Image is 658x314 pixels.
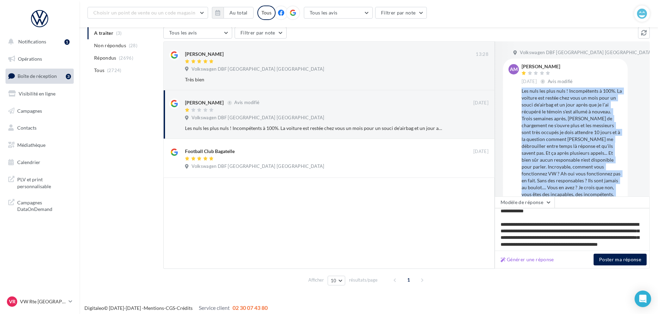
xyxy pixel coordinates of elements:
span: résultats/page [349,277,378,283]
button: Tous les avis [163,27,232,39]
span: Boîte de réception [18,73,57,79]
a: CGS [166,305,175,311]
span: AM [510,66,518,73]
a: Visibilité en ligne [4,87,75,101]
button: Notifications 1 [4,34,72,49]
button: Modèle de réponse [495,196,555,208]
a: Boîte de réception3 [4,69,75,83]
a: Médiathèque [4,138,75,152]
span: © [DATE]-[DATE] - - - [84,305,268,311]
a: Contacts [4,121,75,135]
span: Médiathèque [17,142,45,148]
span: Calendrier [17,159,40,165]
span: 10 [331,278,337,283]
button: Choisir un point de vente ou un code magasin [88,7,208,19]
div: 3 [66,74,71,79]
span: Tous les avis [310,10,338,16]
a: Mentions [144,305,164,311]
a: Digitaleo [84,305,104,311]
div: 1 [64,39,70,45]
span: [DATE] [473,149,489,155]
div: [PERSON_NAME] [522,64,574,69]
button: Au total [212,7,254,19]
span: VR [9,298,16,305]
span: Avis modifié [234,100,259,105]
div: Les nuls les plus nuls ! Incompétents à 100%. La voiture est restée chez vous un mois pour un sou... [185,125,444,132]
span: Tous les avis [169,30,197,36]
a: Campagnes DataOnDemand [4,195,75,215]
span: (2724) [107,68,122,73]
button: Poster ma réponse [594,254,647,265]
span: Notifications [18,39,46,44]
span: 02 30 07 43 80 [233,304,268,311]
div: Open Intercom Messenger [635,291,651,307]
a: Campagnes [4,104,75,118]
span: 1 [403,274,414,285]
span: Visibilité en ligne [19,91,55,97]
span: Répondus [94,54,116,61]
div: Les nuls les plus nuls ! Incompétents à 100%. La voiture est restée chez vous un mois pour un sou... [522,88,622,246]
div: [PERSON_NAME] [185,99,224,106]
button: Au total [224,7,254,19]
button: Filtrer par note [375,7,427,19]
button: 10 [328,276,345,285]
span: 13:28 [476,51,489,58]
span: Afficher [308,277,324,283]
a: PLV et print personnalisable [4,172,75,192]
span: Volkswagen DBF [GEOGRAPHIC_DATA] [GEOGRAPHIC_DATA] [192,115,324,121]
span: Volkswagen DBF [GEOGRAPHIC_DATA] [GEOGRAPHIC_DATA] [192,66,324,72]
span: Volkswagen DBF [GEOGRAPHIC_DATA] [GEOGRAPHIC_DATA] [520,50,652,56]
span: Opérations [18,56,42,62]
span: Non répondus [94,42,126,49]
span: [DATE] [473,100,489,106]
a: Opérations [4,52,75,66]
button: Tous les avis [304,7,373,19]
span: Tous [94,67,104,74]
p: VW Rte [GEOGRAPHIC_DATA] [20,298,66,305]
span: Avis modifié [548,79,573,84]
span: Campagnes [17,108,42,113]
a: Crédits [177,305,193,311]
span: Choisir un point de vente ou un code magasin [93,10,195,16]
span: Volkswagen DBF [GEOGRAPHIC_DATA] [GEOGRAPHIC_DATA] [192,163,324,170]
div: [PERSON_NAME] [185,51,224,58]
button: Filtrer par note [235,27,287,39]
span: Contacts [17,125,37,131]
button: Générer une réponse [498,255,557,264]
span: Service client [199,304,230,311]
span: Campagnes DataOnDemand [17,198,71,213]
span: [DATE] [522,79,537,85]
a: VR VW Rte [GEOGRAPHIC_DATA] [6,295,74,308]
a: Calendrier [4,155,75,170]
div: Très bien [185,76,444,83]
span: PLV et print personnalisable [17,175,71,190]
div: Football Club Bagatelle [185,148,235,155]
span: (28) [129,43,137,48]
span: (2696) [119,55,133,61]
div: Tous [257,6,276,20]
